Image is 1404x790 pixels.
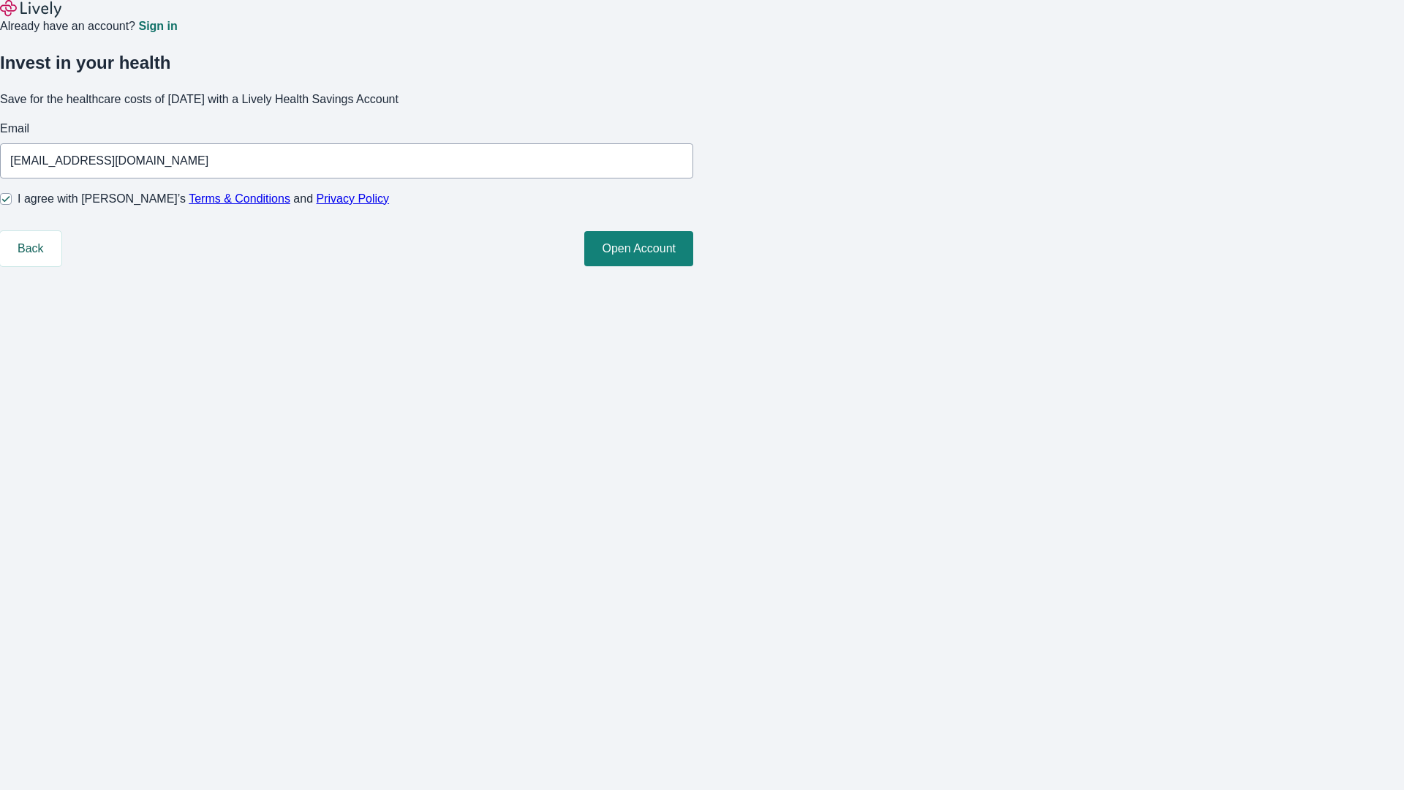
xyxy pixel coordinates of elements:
span: I agree with [PERSON_NAME]’s and [18,190,389,208]
a: Terms & Conditions [189,192,290,205]
a: Privacy Policy [317,192,390,205]
button: Open Account [584,231,693,266]
a: Sign in [138,20,177,32]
